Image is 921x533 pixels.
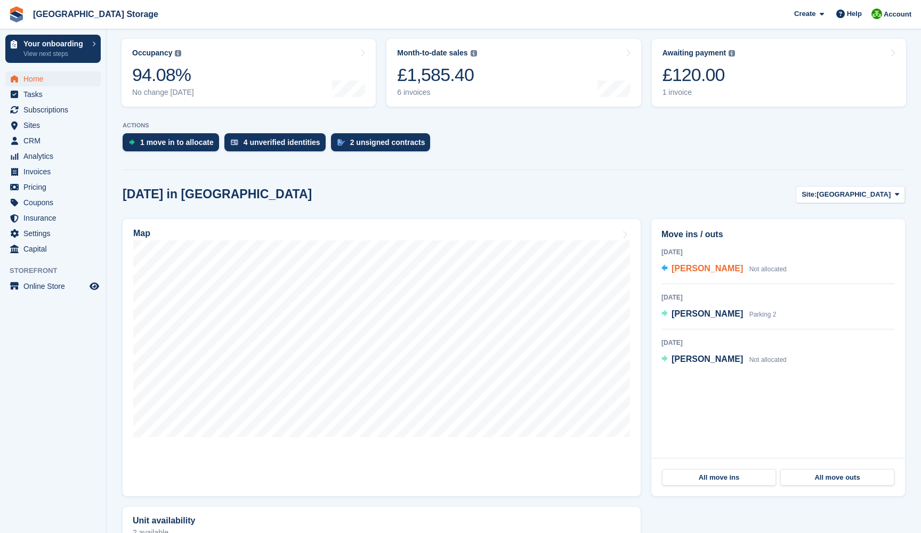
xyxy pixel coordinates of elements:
[122,39,376,107] a: Occupancy 94.08% No change [DATE]
[140,138,214,147] div: 1 move in to allocate
[129,139,135,146] img: move_ins_to_allocate_icon-fdf77a2bb77ea45bf5b3d319d69a93e2d87916cf1d5bf7949dd705db3b84f3ca.svg
[337,139,345,146] img: contract_signature_icon-13c848040528278c33f63329250d36e43548de30e8caae1d1a13099fd9432cc5.svg
[23,180,87,195] span: Pricing
[23,211,87,225] span: Insurance
[471,50,477,56] img: icon-info-grey-7440780725fd019a000dd9b08b2336e03edf1995a4989e88bcd33f0948082b44.svg
[397,49,467,58] div: Month-to-date sales
[5,35,101,63] a: Your onboarding View next steps
[5,149,101,164] a: menu
[5,279,101,294] a: menu
[5,87,101,102] a: menu
[871,9,882,19] img: Andrew Lacey
[132,49,172,58] div: Occupancy
[884,9,911,20] span: Account
[5,226,101,241] a: menu
[88,280,101,293] a: Preview store
[397,88,476,97] div: 6 invoices
[661,353,787,367] a: [PERSON_NAME] Not allocated
[386,39,641,107] a: Month-to-date sales £1,585.40 6 invoices
[244,138,320,147] div: 4 unverified identities
[23,279,87,294] span: Online Store
[23,118,87,133] span: Sites
[123,122,905,129] p: ACTIONS
[231,139,238,146] img: verify_identity-adf6edd0f0f0b5bbfe63781bf79b02c33cf7c696d77639b501bdc392416b5a36.svg
[661,293,895,302] div: [DATE]
[23,133,87,148] span: CRM
[661,338,895,348] div: [DATE]
[23,71,87,86] span: Home
[224,133,331,157] a: 4 unverified identities
[661,247,895,257] div: [DATE]
[672,354,743,364] span: [PERSON_NAME]
[23,102,87,117] span: Subscriptions
[662,469,776,486] a: All move ins
[123,187,312,201] h2: [DATE] in [GEOGRAPHIC_DATA]
[729,50,735,56] img: icon-info-grey-7440780725fd019a000dd9b08b2336e03edf1995a4989e88bcd33f0948082b44.svg
[5,118,101,133] a: menu
[123,133,224,157] a: 1 move in to allocate
[5,195,101,210] a: menu
[123,219,641,496] a: Map
[23,226,87,241] span: Settings
[663,88,736,97] div: 1 invoice
[133,516,195,526] h2: Unit availability
[5,241,101,256] a: menu
[652,39,906,107] a: Awaiting payment £120.00 1 invoice
[23,49,87,59] p: View next steps
[661,262,787,276] a: [PERSON_NAME] Not allocated
[132,88,194,97] div: No change [DATE]
[749,356,787,364] span: Not allocated
[5,211,101,225] a: menu
[29,5,163,23] a: [GEOGRAPHIC_DATA] Storage
[796,186,905,204] button: Site: [GEOGRAPHIC_DATA]
[672,264,743,273] span: [PERSON_NAME]
[23,87,87,102] span: Tasks
[5,102,101,117] a: menu
[132,64,194,86] div: 94.08%
[672,309,743,318] span: [PERSON_NAME]
[23,195,87,210] span: Coupons
[749,265,787,273] span: Not allocated
[350,138,425,147] div: 2 unsigned contracts
[397,64,476,86] div: £1,585.40
[10,265,106,276] span: Storefront
[23,241,87,256] span: Capital
[23,40,87,47] p: Your onboarding
[23,149,87,164] span: Analytics
[802,189,817,200] span: Site:
[661,308,776,321] a: [PERSON_NAME] Parking 2
[5,71,101,86] a: menu
[794,9,815,19] span: Create
[663,64,736,86] div: £120.00
[5,133,101,148] a: menu
[663,49,726,58] div: Awaiting payment
[847,9,862,19] span: Help
[9,6,25,22] img: stora-icon-8386f47178a22dfd0bd8f6a31ec36ba5ce8667c1dd55bd0f319d3a0aa187defe.svg
[23,164,87,179] span: Invoices
[817,189,891,200] span: [GEOGRAPHIC_DATA]
[749,311,777,318] span: Parking 2
[175,50,181,56] img: icon-info-grey-7440780725fd019a000dd9b08b2336e03edf1995a4989e88bcd33f0948082b44.svg
[133,229,150,238] h2: Map
[5,180,101,195] a: menu
[780,469,894,486] a: All move outs
[5,164,101,179] a: menu
[331,133,436,157] a: 2 unsigned contracts
[661,228,895,241] h2: Move ins / outs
